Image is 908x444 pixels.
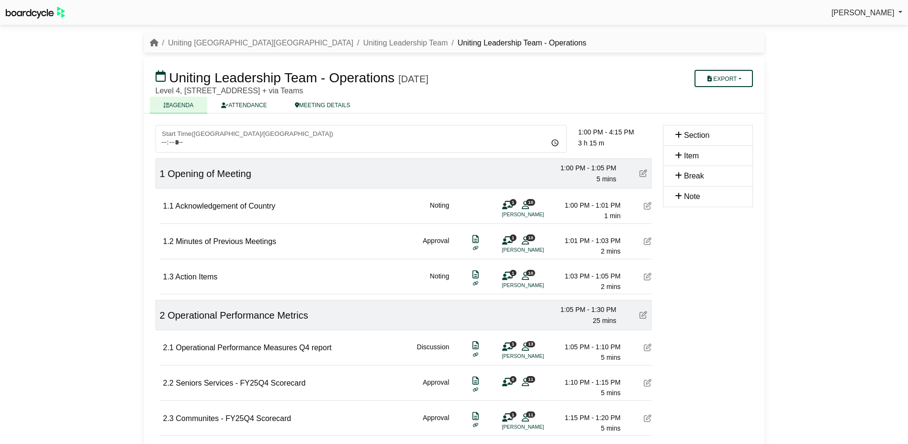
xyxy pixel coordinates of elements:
[176,414,291,422] span: Communites - FY25Q4 Scorecard
[363,39,448,47] a: Uniting Leadership Team
[554,412,621,423] div: 1:15 PM - 1:20 PM
[160,310,165,321] span: 2
[163,237,174,245] span: 1.2
[831,9,895,17] span: [PERSON_NAME]
[510,270,516,276] span: 1
[596,175,616,183] span: 5 mins
[510,199,516,205] span: 1
[156,87,303,95] span: Level 4, [STREET_ADDRESS] + via Teams
[526,270,535,276] span: 10
[578,127,651,137] div: 1:00 PM - 4:15 PM
[423,377,449,399] div: Approval
[448,37,586,49] li: Uniting Leadership Team - Operations
[684,131,709,139] span: Section
[207,97,280,113] a: ATTENDANCE
[281,97,364,113] a: MEETING DETAILS
[578,139,604,147] span: 3 h 15 m
[554,271,621,281] div: 1:03 PM - 1:05 PM
[601,424,620,432] span: 5 mins
[417,342,449,363] div: Discussion
[176,379,305,387] span: Seniors Services - FY25Q4 Scorecard
[169,70,394,85] span: Uniting Leadership Team - Operations
[398,73,428,85] div: [DATE]
[163,379,174,387] span: 2.2
[163,344,174,352] span: 2.1
[684,152,699,160] span: Item
[176,237,276,245] span: Minutes of Previous Meetings
[6,7,65,19] img: BoardcycleBlackGreen-aaafeed430059cb809a45853b8cf6d952af9d84e6e89e1f1685b34bfd5cb7d64.svg
[549,163,617,173] div: 1:00 PM - 1:05 PM
[510,411,516,418] span: 1
[510,234,516,241] span: 1
[163,273,174,281] span: 1.3
[554,377,621,388] div: 1:10 PM - 1:15 PM
[684,192,700,200] span: Note
[510,376,516,382] span: 0
[423,235,449,257] div: Approval
[526,234,535,241] span: 10
[526,376,535,382] span: 11
[502,352,574,360] li: [PERSON_NAME]
[502,423,574,431] li: [PERSON_NAME]
[684,172,704,180] span: Break
[554,235,621,246] div: 1:01 PM - 1:03 PM
[601,247,620,255] span: 2 mins
[601,283,620,290] span: 2 mins
[554,200,621,211] div: 1:00 PM - 1:01 PM
[168,168,251,179] span: Opening of Meeting
[502,246,574,254] li: [PERSON_NAME]
[430,200,449,222] div: Noting
[831,7,902,19] a: [PERSON_NAME]
[695,70,752,87] button: Export
[175,273,217,281] span: Action Items
[549,304,617,315] div: 1:05 PM - 1:30 PM
[601,354,620,361] span: 5 mins
[601,389,620,397] span: 5 mins
[502,281,574,289] li: [PERSON_NAME]
[526,411,535,418] span: 11
[175,202,275,210] span: Acknowledgement of Country
[554,342,621,352] div: 1:05 PM - 1:10 PM
[430,271,449,292] div: Noting
[510,341,516,347] span: 1
[502,211,574,219] li: [PERSON_NAME]
[163,414,174,422] span: 2.3
[593,317,616,324] span: 25 mins
[168,310,308,321] span: Operational Performance Metrics
[160,168,165,179] span: 1
[526,199,535,205] span: 10
[604,212,620,220] span: 1 min
[150,97,208,113] a: AGENDA
[150,37,587,49] nav: breadcrumb
[168,39,353,47] a: Uniting [GEOGRAPHIC_DATA][GEOGRAPHIC_DATA]
[526,341,535,347] span: 13
[423,412,449,434] div: Approval
[176,344,331,352] span: Operational Performance Measures Q4 report
[163,202,174,210] span: 1.1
